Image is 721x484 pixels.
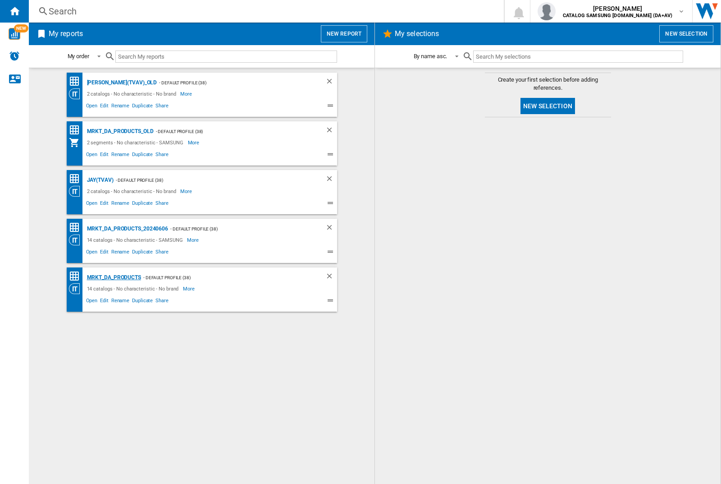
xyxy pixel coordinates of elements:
[85,235,187,245] div: 14 catalogs - No characteristic - SAMSUNG
[131,150,154,161] span: Duplicate
[115,51,337,63] input: Search My reports
[85,283,183,294] div: 14 catalogs - No characteristic - No brand
[110,296,131,307] span: Rename
[180,88,193,99] span: More
[538,2,556,20] img: profile.jpg
[9,28,20,40] img: wise-card.svg
[69,283,85,294] div: Category View
[154,150,170,161] span: Share
[99,101,110,112] span: Edit
[325,272,337,283] div: Delete
[131,296,154,307] span: Duplicate
[188,137,201,148] span: More
[99,150,110,161] span: Edit
[154,248,170,258] span: Share
[85,186,181,197] div: 2 catalogs - No characteristic - No brand
[157,77,307,88] div: - Default profile (38)
[110,101,131,112] span: Rename
[659,25,713,42] button: New selection
[85,77,157,88] div: [PERSON_NAME](TVAV)_old
[473,51,683,63] input: Search My selections
[563,13,672,18] b: CATALOG SAMSUNG [DOMAIN_NAME] (DA+AV)
[85,126,154,137] div: MRKT_DA_PRODUCTS_OLD
[154,126,307,137] div: - Default profile (38)
[131,248,154,258] span: Duplicate
[99,296,110,307] span: Edit
[325,175,337,186] div: Delete
[69,235,85,245] div: Category View
[325,126,337,137] div: Delete
[180,186,193,197] span: More
[49,5,480,18] div: Search
[154,296,170,307] span: Share
[325,223,337,235] div: Delete
[85,150,99,161] span: Open
[69,88,85,99] div: Category View
[321,25,367,42] button: New report
[69,173,85,184] div: Price Matrix
[520,98,575,114] button: New selection
[114,175,307,186] div: - Default profile (38)
[68,53,89,60] div: My order
[183,283,196,294] span: More
[485,76,611,92] span: Create your first selection before adding references.
[47,25,85,42] h2: My reports
[9,51,20,61] img: alerts-logo.svg
[414,53,447,60] div: By name asc.
[69,137,85,148] div: My Assortment
[187,235,200,245] span: More
[85,248,99,258] span: Open
[69,124,85,136] div: Price Matrix
[85,88,181,99] div: 2 catalogs - No characteristic - No brand
[99,199,110,210] span: Edit
[325,77,337,88] div: Delete
[85,101,99,112] span: Open
[85,223,169,235] div: MRKT_DA_PRODUCTS_20240606
[131,101,154,112] span: Duplicate
[85,175,114,186] div: JAY(TVAV)
[14,24,28,32] span: NEW
[110,248,131,258] span: Rename
[69,271,85,282] div: Price Matrix
[110,150,131,161] span: Rename
[85,137,188,148] div: 2 segments - No characteristic - SAMSUNG
[69,186,85,197] div: Category View
[141,272,307,283] div: - Default profile (38)
[168,223,307,235] div: - Default profile (38)
[154,101,170,112] span: Share
[69,222,85,233] div: Price Matrix
[69,76,85,87] div: Price Matrix
[85,296,99,307] span: Open
[563,4,672,13] span: [PERSON_NAME]
[131,199,154,210] span: Duplicate
[393,25,441,42] h2: My selections
[85,272,141,283] div: MRKT_DA_PRODUCTS
[154,199,170,210] span: Share
[85,199,99,210] span: Open
[110,199,131,210] span: Rename
[99,248,110,258] span: Edit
